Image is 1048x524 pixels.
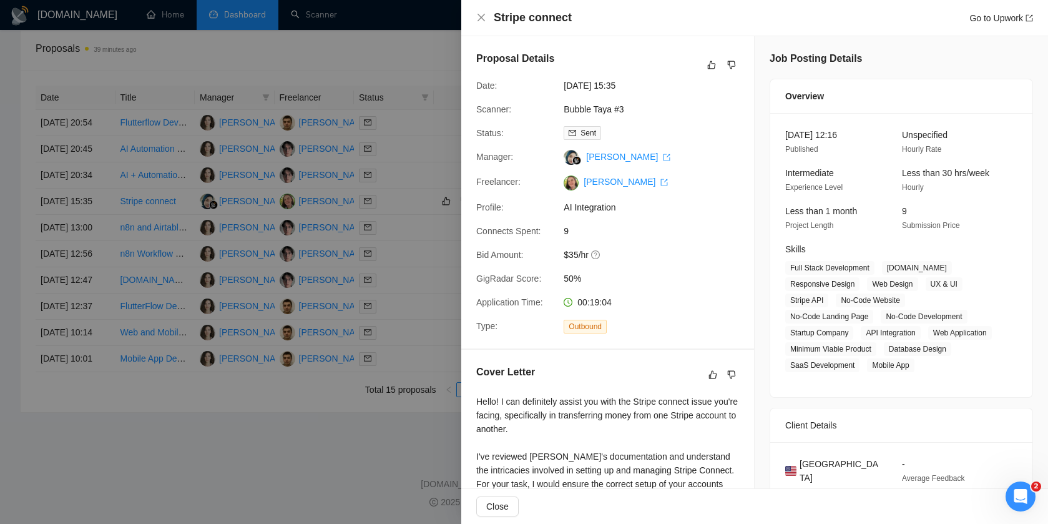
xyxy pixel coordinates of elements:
[569,129,576,137] span: mail
[785,326,853,340] span: Startup Company
[867,358,914,372] span: Mobile App
[785,358,859,372] span: SaaS Development
[476,104,511,114] span: Scanner:
[882,261,952,275] span: [DOMAIN_NAME]
[577,297,612,307] span: 00:19:04
[926,277,962,291] span: UX & UI
[476,226,541,236] span: Connects Spent:
[704,57,719,72] button: like
[476,274,541,284] span: GigRadar Score:
[785,168,834,178] span: Intermediate
[902,130,948,140] span: Unspecified
[1031,482,1041,492] span: 2
[564,200,751,214] span: AI Integration
[707,60,716,70] span: like
[564,272,751,285] span: 50%
[494,10,572,26] h4: Stripe connect
[727,370,736,380] span: dislike
[564,320,607,334] span: Outbound
[476,128,504,138] span: Status:
[591,250,601,260] span: question-circle
[660,179,668,186] span: export
[785,310,873,324] span: No-Code Landing Page
[486,500,509,513] span: Close
[564,248,751,262] span: $35/hr
[902,206,907,216] span: 9
[724,367,739,382] button: dislike
[476,152,513,162] span: Manager:
[586,152,670,162] a: [PERSON_NAME] export
[663,154,670,161] span: export
[881,310,967,324] span: No-Code Development
[564,175,579,190] img: c1_IBT_Ivvt5ZrJa-z7gKx_coLZ6m-AqbFI_UuaLGNvQZQd8ANzGKEeHY9i5jcM_WZ
[902,459,905,469] span: -
[785,244,806,254] span: Skills
[785,408,1017,442] div: Client Details
[785,464,796,478] img: 🇺🇸
[785,261,874,275] span: Full Stack Development
[476,177,521,187] span: Freelancer:
[476,321,497,331] span: Type:
[836,294,905,307] span: No-Code Website
[1006,482,1036,512] iframe: Intercom live chat
[476,202,504,212] span: Profile:
[969,13,1033,23] a: Go to Upworkexport
[785,206,857,216] span: Less than 1 month
[785,277,859,291] span: Responsive Design
[727,60,736,70] span: dislike
[476,250,524,260] span: Bid Amount:
[785,221,833,230] span: Project Length
[902,168,989,178] span: Less than 30 hrs/week
[785,130,837,140] span: [DATE] 12:16
[902,145,941,154] span: Hourly Rate
[861,326,920,340] span: API Integration
[564,104,624,114] a: Bubble Taya #3
[476,51,554,66] h5: Proposal Details
[785,89,824,103] span: Overview
[572,156,581,165] img: gigradar-bm.png
[800,457,882,485] span: [GEOGRAPHIC_DATA]
[476,297,543,307] span: Application Time:
[476,365,535,380] h5: Cover Letter
[867,277,918,291] span: Web Design
[564,79,751,92] span: [DATE] 15:35
[564,224,751,238] span: 9
[1026,14,1033,22] span: export
[785,145,818,154] span: Published
[902,221,960,230] span: Submission Price
[476,12,486,23] button: Close
[770,51,862,66] h5: Job Posting Details
[785,488,846,497] span: Orlando 07:25 PM
[705,367,720,382] button: like
[785,183,843,192] span: Experience Level
[584,177,668,187] a: [PERSON_NAME] export
[708,370,717,380] span: like
[564,298,572,307] span: clock-circle
[902,183,924,192] span: Hourly
[476,81,497,91] span: Date:
[476,12,486,22] span: close
[928,326,992,340] span: Web Application
[476,497,519,517] button: Close
[884,342,951,356] span: Database Design
[724,57,739,72] button: dislike
[785,294,828,307] span: Stripe API
[902,474,965,483] span: Average Feedback
[580,129,596,137] span: Sent
[785,342,876,356] span: Minimum Viable Product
